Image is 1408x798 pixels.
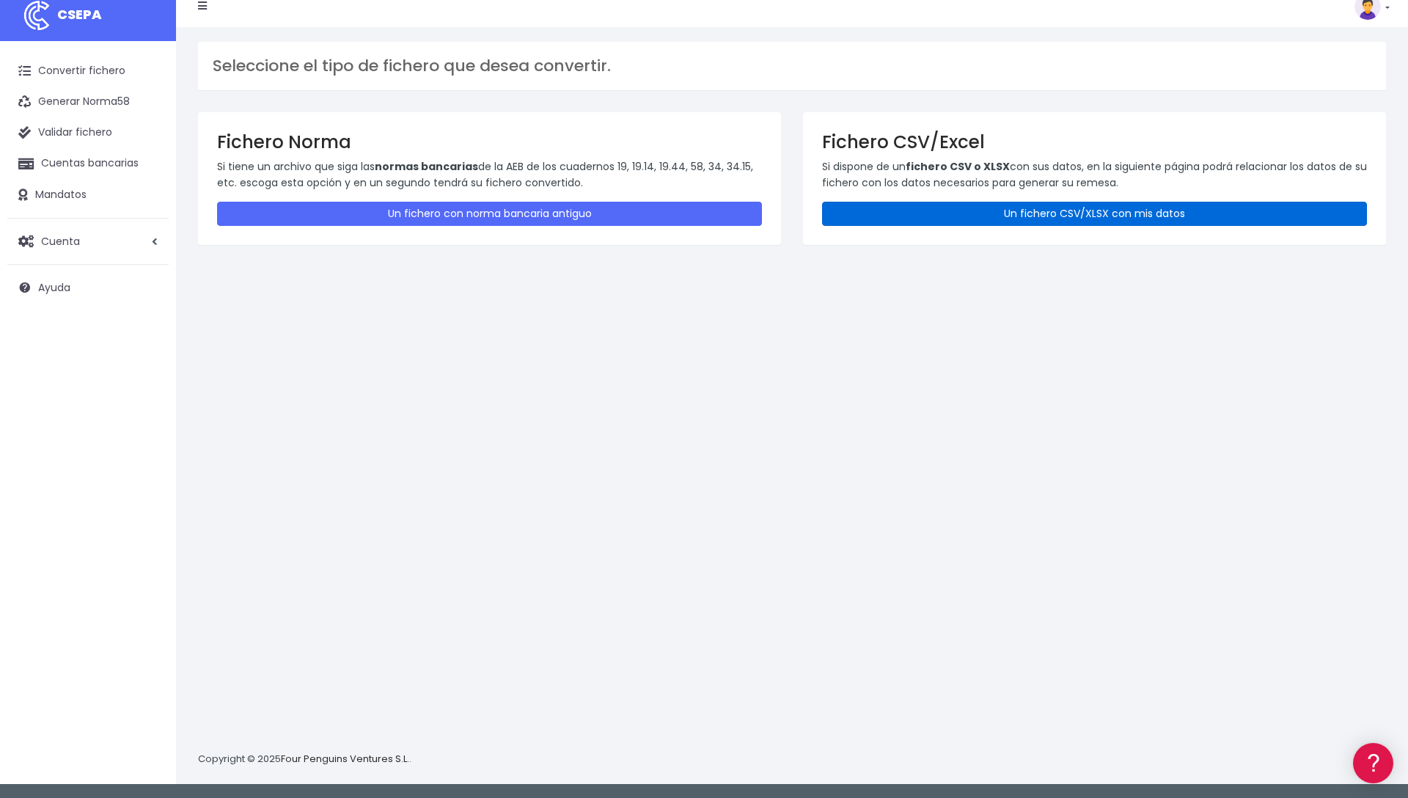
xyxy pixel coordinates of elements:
[213,56,1371,76] h3: Seleccione el tipo de fichero que desea convertir.
[15,291,279,305] div: Facturación
[7,148,169,179] a: Cuentas bancarias
[7,56,169,87] a: Convertir fichero
[15,392,279,418] button: Contáctanos
[906,159,1010,174] strong: fichero CSV o XLSX
[15,162,279,176] div: Convertir ficheros
[15,102,279,116] div: Información general
[217,131,762,153] h3: Fichero Norma
[7,87,169,117] a: Generar Norma58
[822,131,1367,153] h3: Fichero CSV/Excel
[217,202,762,226] a: Un fichero con norma bancaria antiguo
[198,752,411,767] p: Copyright © 2025 .
[38,280,70,295] span: Ayuda
[15,231,279,254] a: Videotutoriales
[7,117,169,148] a: Validar fichero
[7,226,169,257] a: Cuenta
[15,254,279,277] a: Perfiles de empresas
[281,752,409,766] a: Four Penguins Ventures S.L.
[7,272,169,303] a: Ayuda
[15,375,279,398] a: API
[822,202,1367,226] a: Un fichero CSV/XLSX con mis datos
[375,159,478,174] strong: normas bancarias
[15,352,279,366] div: Programadores
[202,422,282,436] a: POWERED BY ENCHANT
[217,158,762,191] p: Si tiene un archivo que siga las de la AEB de los cuadernos 19, 19.14, 19.44, 58, 34, 34.15, etc....
[7,180,169,211] a: Mandatos
[15,186,279,208] a: Formatos
[822,158,1367,191] p: Si dispone de un con sus datos, en la siguiente página podrá relacionar los datos de su fichero c...
[15,208,279,231] a: Problemas habituales
[41,233,80,248] span: Cuenta
[15,315,279,337] a: General
[15,125,279,147] a: Información general
[57,5,102,23] span: CSEPA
